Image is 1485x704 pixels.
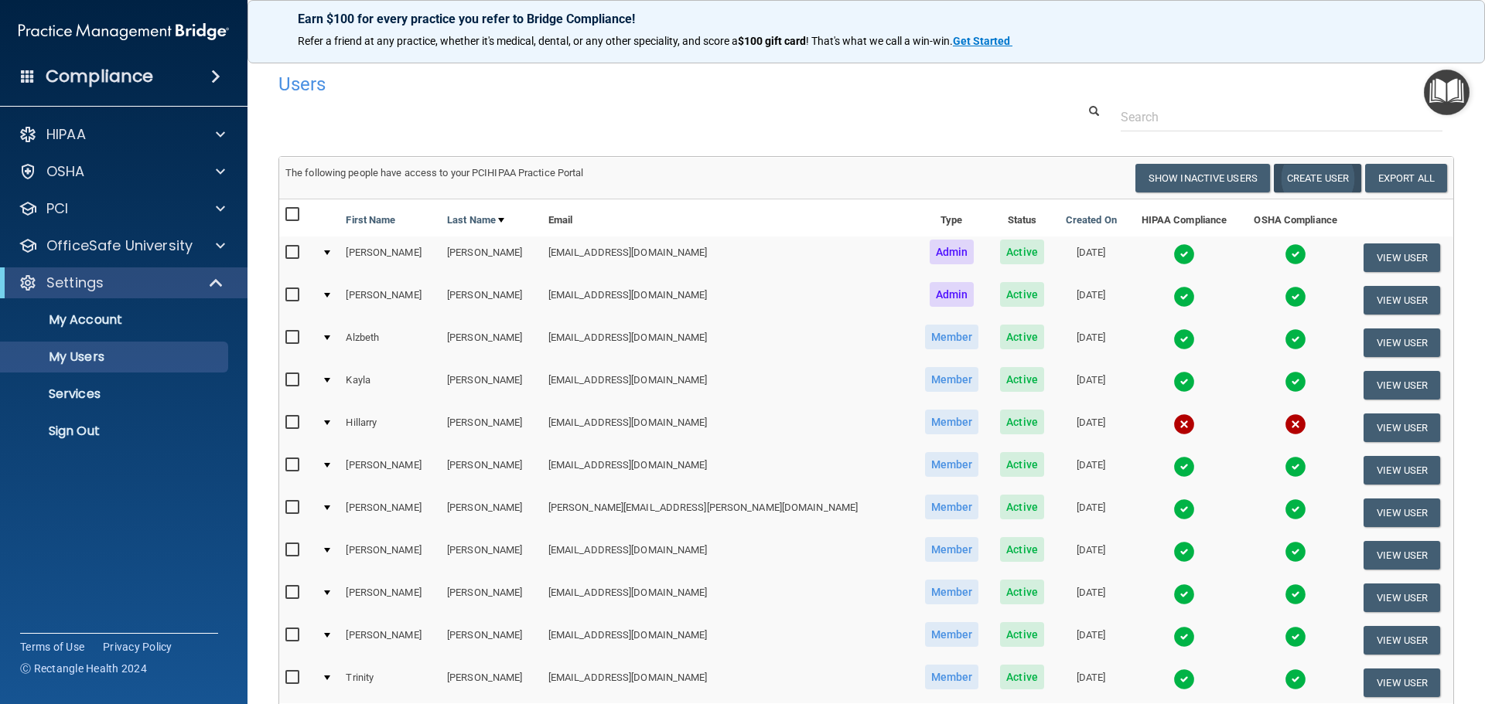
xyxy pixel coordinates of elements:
img: tick.e7d51cea.svg [1173,371,1195,393]
a: Privacy Policy [103,639,172,655]
span: Member [925,665,979,689]
span: Member [925,622,979,647]
td: [EMAIL_ADDRESS][DOMAIN_NAME] [542,364,913,406]
th: OSHA Compliance [1241,199,1350,236]
span: Admin [930,282,975,307]
img: tick.e7d51cea.svg [1285,286,1306,308]
td: [PERSON_NAME] [441,364,542,406]
th: HIPAA Compliance [1128,199,1241,236]
strong: Get Started [953,35,1010,47]
td: [DATE] [1054,534,1128,576]
img: tick.e7d51cea.svg [1285,371,1306,393]
button: Show Inactive Users [1135,164,1270,192]
img: tick.e7d51cea.svg [1285,498,1306,520]
td: [EMAIL_ADDRESS][DOMAIN_NAME] [542,576,913,619]
a: Export All [1365,164,1447,192]
th: Email [542,199,913,236]
td: [DATE] [1054,279,1128,321]
button: View User [1364,328,1440,357]
td: [PERSON_NAME] [441,619,542,661]
img: tick.e7d51cea.svg [1173,498,1195,520]
img: tick.e7d51cea.svg [1173,668,1195,690]
span: Active [1000,622,1044,647]
a: Settings [19,274,224,292]
button: View User [1364,371,1440,400]
td: [EMAIL_ADDRESS][DOMAIN_NAME] [542,279,913,321]
p: OfficeSafe University [46,236,193,255]
td: Trinity [340,661,441,703]
a: Terms of Use [20,639,84,655]
td: [DATE] [1054,406,1128,449]
button: View User [1364,668,1440,697]
td: [PERSON_NAME][EMAIL_ADDRESS][PERSON_NAME][DOMAIN_NAME] [542,491,913,534]
span: Active [1000,495,1044,519]
span: Active [1000,665,1044,689]
img: cross.ca9f0e7f.svg [1285,413,1306,435]
button: View User [1364,541,1440,570]
p: HIPAA [46,125,86,144]
td: Kayla [340,364,441,406]
td: [EMAIL_ADDRESS][DOMAIN_NAME] [542,406,913,449]
button: Create User [1274,164,1361,192]
td: [EMAIL_ADDRESS][DOMAIN_NAME] [542,619,913,661]
img: tick.e7d51cea.svg [1173,286,1195,308]
button: View User [1364,456,1440,485]
a: OfficeSafe University [19,236,225,255]
td: [EMAIL_ADDRESS][DOMAIN_NAME] [542,449,913,491]
button: Open Resource Center [1424,70,1470,115]
button: View User [1364,243,1440,272]
td: [PERSON_NAME] [340,491,441,534]
td: [EMAIL_ADDRESS][DOMAIN_NAME] [542,534,913,576]
td: [PERSON_NAME] [340,619,441,661]
td: [PERSON_NAME] [441,576,542,619]
td: [DATE] [1054,449,1128,491]
td: [EMAIL_ADDRESS][DOMAIN_NAME] [542,321,913,364]
span: Refer a friend at any practice, whether it's medical, dental, or any other speciality, and score a [298,35,738,47]
button: View User [1364,286,1440,315]
td: [PERSON_NAME] [441,321,542,364]
button: View User [1364,498,1440,527]
img: cross.ca9f0e7f.svg [1173,413,1195,435]
td: [PERSON_NAME] [441,449,542,491]
img: tick.e7d51cea.svg [1285,626,1306,648]
img: tick.e7d51cea.svg [1285,243,1306,265]
p: Sign Out [10,423,221,439]
span: Ⓒ Rectangle Health 2024 [20,661,147,676]
img: tick.e7d51cea.svg [1285,583,1306,605]
span: Member [925,452,979,477]
th: Status [990,199,1055,236]
td: [DATE] [1054,661,1128,703]
span: Member [925,495,979,519]
td: [PERSON_NAME] [340,576,441,619]
span: The following people have access to your PCIHIPAA Practice Portal [285,167,584,179]
td: [DATE] [1054,619,1128,661]
span: Admin [930,240,975,264]
th: Type [913,199,990,236]
strong: $100 gift card [738,35,806,47]
td: [PERSON_NAME] [441,406,542,449]
a: Last Name [447,211,504,230]
img: tick.e7d51cea.svg [1285,541,1306,563]
span: Member [925,410,979,434]
a: First Name [346,211,395,230]
a: Get Started [953,35,1012,47]
span: Active [1000,367,1044,392]
span: Active [1000,580,1044,604]
td: [DATE] [1054,236,1128,279]
span: Member [925,537,979,562]
td: [PERSON_NAME] [441,491,542,534]
td: [PERSON_NAME] [340,449,441,491]
td: Hillarry [340,406,441,449]
img: tick.e7d51cea.svg [1173,626,1195,648]
td: [PERSON_NAME] [441,236,542,279]
img: tick.e7d51cea.svg [1173,328,1195,350]
img: tick.e7d51cea.svg [1285,668,1306,690]
img: tick.e7d51cea.svg [1285,328,1306,350]
span: Active [1000,282,1044,307]
td: [EMAIL_ADDRESS][DOMAIN_NAME] [542,236,913,279]
td: [PERSON_NAME] [340,236,441,279]
button: View User [1364,413,1440,442]
td: [EMAIL_ADDRESS][DOMAIN_NAME] [542,661,913,703]
td: [PERSON_NAME] [441,661,542,703]
p: OSHA [46,162,85,181]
